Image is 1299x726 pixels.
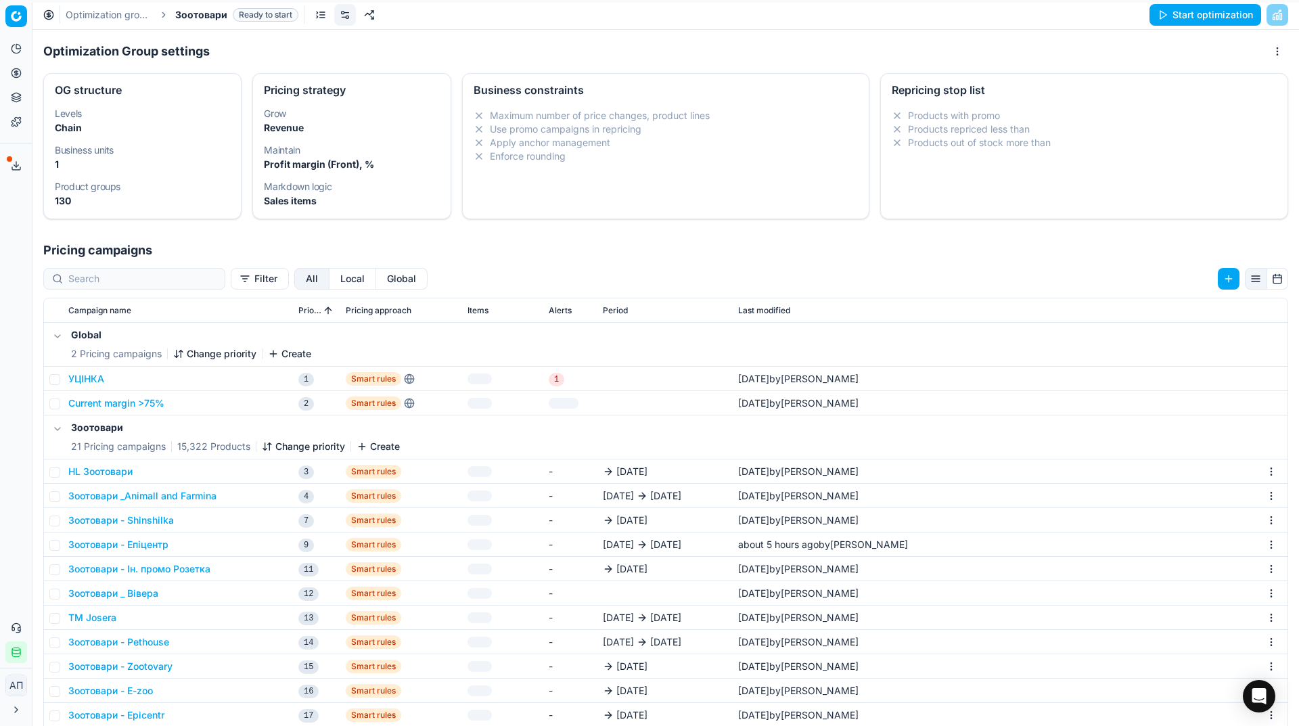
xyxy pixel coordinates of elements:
[738,635,859,649] div: by [PERSON_NAME]
[543,484,597,508] td: -
[68,465,133,478] button: HL Зоотовари
[892,109,1277,122] li: Products with promo
[6,675,26,696] span: АП
[68,514,174,527] button: Зоотовари - Shinshilka
[892,122,1277,136] li: Products repriced less than
[55,158,59,170] strong: 1
[298,514,314,528] span: 7
[71,440,166,453] span: 21 Pricing campaigns
[68,372,104,386] button: УЦІНКА
[71,328,311,342] h5: Global
[173,347,256,361] button: Change priority
[738,514,769,526] span: [DATE]
[468,305,488,316] span: Items
[346,708,401,722] span: Smart rules
[474,122,859,136] li: Use promo campaigns in repricing
[603,489,634,503] span: [DATE]
[68,305,131,316] span: Campaign name
[294,268,329,290] button: all
[329,268,376,290] button: local
[543,630,597,654] td: -
[175,8,227,22] span: Зоотовари
[346,514,401,527] span: Smart rules
[738,660,859,673] div: by [PERSON_NAME]
[264,85,439,95] div: Pricing strategy
[71,421,400,434] h5: Зоотовари
[346,562,401,576] span: Smart rules
[616,660,647,673] span: [DATE]
[68,708,164,722] button: Зоотовари - Epicentr
[543,532,597,557] td: -
[474,150,859,163] li: Enforce rounding
[738,466,769,477] span: [DATE]
[543,508,597,532] td: -
[738,611,859,625] div: by [PERSON_NAME]
[298,660,319,674] span: 15
[298,709,319,723] span: 17
[298,685,319,698] span: 16
[738,396,859,410] div: by [PERSON_NAME]
[738,562,859,576] div: by [PERSON_NAME]
[55,145,230,155] dt: Business units
[264,195,317,206] strong: Sales items
[1149,4,1261,26] button: Start optimization
[346,611,401,625] span: Smart rules
[738,587,769,599] span: [DATE]
[543,654,597,679] td: -
[738,636,769,648] span: [DATE]
[474,85,859,95] div: Business constraints
[376,268,428,290] button: global
[55,122,82,133] strong: Chain
[738,305,790,316] span: Last modified
[738,465,859,478] div: by [PERSON_NAME]
[68,396,164,410] button: Current margin >75%
[738,587,859,600] div: by [PERSON_NAME]
[68,562,210,576] button: Зоотовари - Ін. промо Розетка
[71,347,162,361] span: 2 Pricing campaigns
[264,145,439,155] dt: Maintain
[738,372,859,386] div: by [PERSON_NAME]
[298,397,314,411] span: 2
[298,563,319,576] span: 11
[264,158,374,170] strong: Profit margin (Front), %
[43,42,210,61] h1: Optimization Group settings
[357,440,400,453] button: Create
[298,305,321,316] span: Priority
[738,709,769,721] span: [DATE]
[549,373,564,386] span: 1
[738,685,769,696] span: [DATE]
[346,372,401,386] span: Smart rules
[68,635,169,649] button: Зоотовари - Pethouse
[298,612,319,625] span: 13
[298,636,319,650] span: 14
[55,182,230,191] dt: Product groups
[68,489,216,503] button: Зоотовари _Animall and Farmina
[616,562,647,576] span: [DATE]
[1243,680,1275,712] div: Open Intercom Messenger
[346,538,401,551] span: Smart rules
[68,611,116,625] button: ТМ Josera
[68,587,158,600] button: Зоотовари _ Вівера
[321,304,335,317] button: Sorted by Priority ascending
[738,660,769,672] span: [DATE]
[892,85,1277,95] div: Repricing stop list
[738,490,769,501] span: [DATE]
[346,396,401,410] span: Smart rules
[233,8,298,22] span: Ready to start
[55,195,71,206] strong: 130
[650,611,681,625] span: [DATE]
[346,587,401,600] span: Smart rules
[543,557,597,581] td: -
[298,490,314,503] span: 4
[738,539,819,550] span: about 5 hours ago
[346,489,401,503] span: Smart rules
[738,397,769,409] span: [DATE]
[650,635,681,649] span: [DATE]
[264,122,304,133] strong: Revenue
[298,539,314,552] span: 9
[298,373,314,386] span: 1
[616,684,647,698] span: [DATE]
[298,587,319,601] span: 12
[616,465,647,478] span: [DATE]
[549,305,572,316] span: Alerts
